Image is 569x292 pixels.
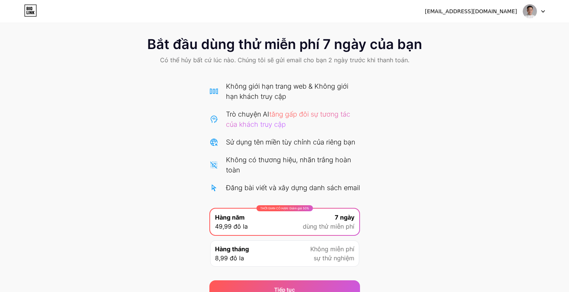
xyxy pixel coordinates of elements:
font: Không miễn phí [310,245,354,253]
font: THỜI GIAN CÓ HẠN: Giảm giá 50% [260,206,309,210]
font: Bắt đầu dùng thử miễn phí 7 ngày của bạn [147,36,422,52]
font: 49,99 đô la [215,223,248,230]
font: Trò chuyện AI [226,110,269,118]
font: Không giới hạn trang web & Không giới hạn khách truy cập [226,82,348,100]
font: 8,99 đô la [215,254,244,262]
font: Hàng năm [215,214,245,221]
font: tăng gấp đôi sự tương tác của khách truy cập [226,110,350,128]
font: Không có thương hiệu, nhãn trắng hoàn toàn [226,156,351,174]
img: lợi hoàng [523,4,537,18]
font: 7 ngày [335,214,354,221]
font: Sử dụng tên miền tùy chỉnh của riêng bạn [226,138,355,146]
font: Có thể hủy bất cứ lúc nào. Chúng tôi sẽ gửi email cho bạn 2 ngày trước khi thanh toán. [160,56,409,64]
font: [EMAIL_ADDRESS][DOMAIN_NAME] [425,8,517,14]
font: Hàng tháng [215,245,249,253]
font: dùng thử miễn phí [303,223,354,230]
font: sự thử nghiệm [314,254,354,262]
font: Đăng bài viết và xây dựng danh sách email [226,184,360,192]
